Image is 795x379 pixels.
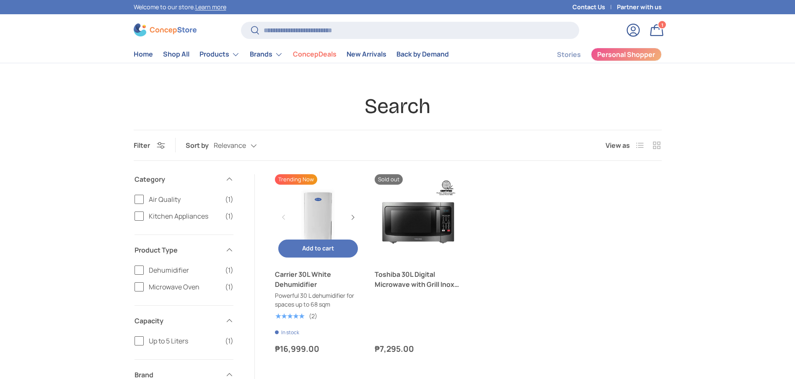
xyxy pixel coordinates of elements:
[134,46,449,63] nav: Primary
[225,265,233,275] span: (1)
[186,140,214,150] label: Sort by
[293,46,337,62] a: ConcepDeals
[135,306,233,336] summary: Capacity
[134,141,165,150] button: Filter
[135,235,233,265] summary: Product Type
[134,46,153,62] a: Home
[135,164,233,194] summary: Category
[225,282,233,292] span: (1)
[135,316,220,326] span: Capacity
[606,140,630,150] span: View as
[149,265,220,275] span: Dehumidifier
[302,244,334,252] span: Add to cart
[225,194,233,204] span: (1)
[135,245,220,255] span: Product Type
[275,174,362,261] a: Carrier 30L White Dehumidifier
[149,282,220,292] span: Microwave Oven
[214,138,274,153] button: Relevance
[225,211,233,221] span: (1)
[195,3,226,11] a: Learn more
[661,21,663,28] span: 1
[537,46,662,63] nav: Secondary
[617,3,662,12] a: Partner with us
[597,51,655,58] span: Personal Shopper
[278,240,358,258] button: Add to cart
[275,269,362,289] a: Carrier 30L White Dehumidifier
[163,46,189,62] a: Shop All
[134,93,662,119] h1: Search
[134,23,197,36] img: ConcepStore
[591,48,662,61] a: Personal Shopper
[149,336,220,346] span: Up to 5 Liters
[275,174,317,185] span: Trending Now
[375,174,461,261] a: Toshiba 30L Digital Microwave with Grill Inox Steel
[149,211,220,221] span: Kitchen Appliances
[375,269,461,289] a: Toshiba 30L Digital Microwave with Grill Inox Steel
[214,142,246,150] span: Relevance
[149,194,220,204] span: Air Quality
[557,46,581,63] a: Stories
[347,46,386,62] a: New Arrivals
[134,3,226,12] p: Welcome to our store.
[194,46,245,63] summary: Products
[135,174,220,184] span: Category
[396,46,449,62] a: Back by Demand
[572,3,617,12] a: Contact Us
[225,336,233,346] span: (1)
[134,141,150,150] span: Filter
[245,46,288,63] summary: Brands
[375,174,403,185] span: Sold out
